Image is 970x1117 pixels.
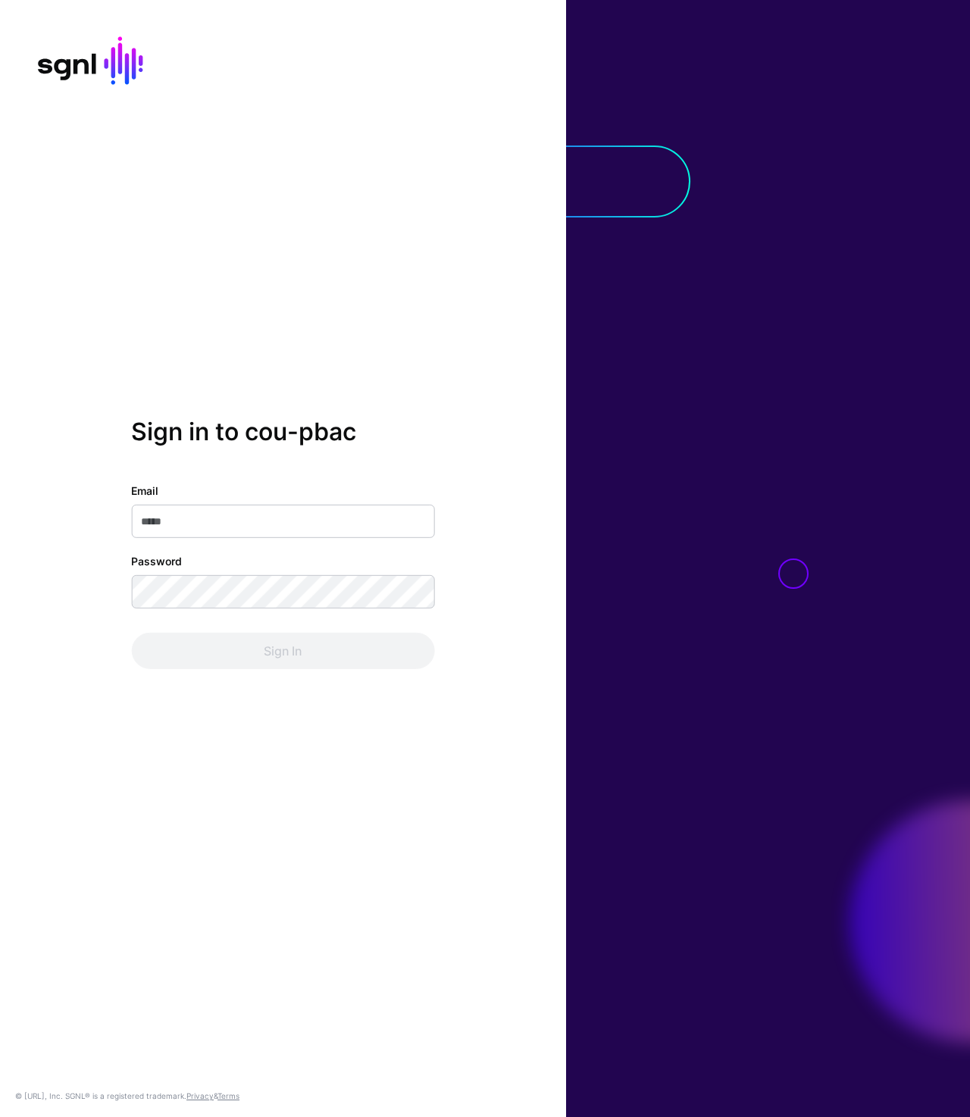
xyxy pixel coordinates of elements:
[217,1091,239,1100] a: Terms
[186,1091,214,1100] a: Privacy
[15,1090,239,1102] div: © [URL], Inc. SGNL® is a registered trademark. &
[131,418,434,446] h2: Sign in to cou-pbac
[131,483,158,499] label: Email
[131,553,182,569] label: Password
